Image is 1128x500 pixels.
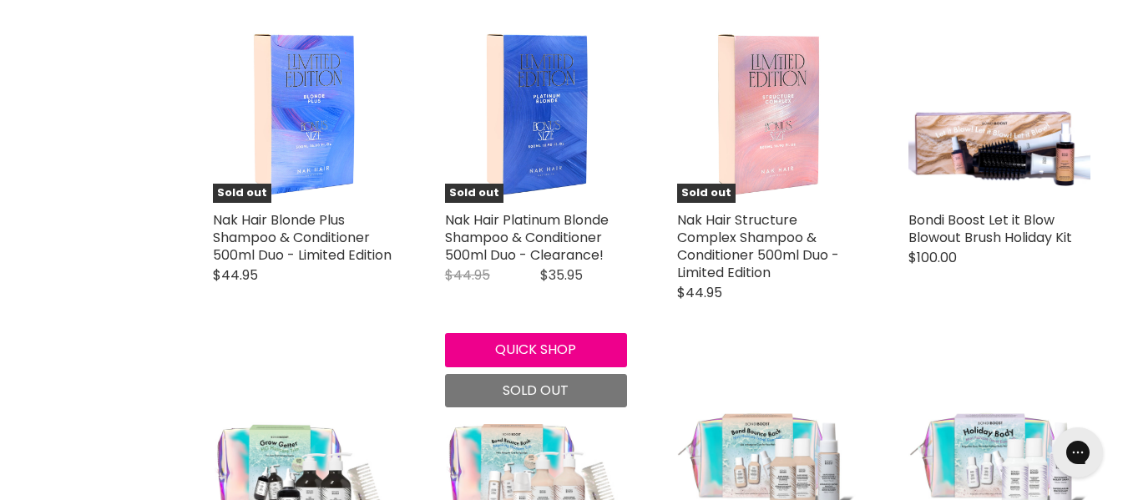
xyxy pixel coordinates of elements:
span: $35.95 [540,265,583,285]
img: Nak Hair Platinum Blonde Shampoo & Conditioner 500ml Duo - Clearance! [475,22,596,204]
a: Nak Hair Platinum Blonde Shampoo & Conditioner 500ml Duo - Clearance! Sold out [445,22,627,204]
img: Nak Hair Blonde Plus Shampoo & Conditioner 500ml Duo - Limited Edition [244,22,365,204]
span: $44.95 [213,265,258,285]
span: Sold out [445,184,503,203]
a: Nak Hair Structure Complex Shampoo & Conditioner 500ml Duo - Limited Edition Sold out [677,22,859,204]
span: $44.95 [445,265,490,285]
span: $44.95 [677,283,722,302]
span: Sold out [503,381,569,400]
iframe: Gorgias live chat messenger [1045,422,1111,483]
img: Nak Hair Structure Complex Shampoo & Conditioner 500ml Duo - Limited Edition [707,22,828,204]
a: Nak Hair Blonde Plus Shampoo & Conditioner 500ml Duo - Limited Edition Sold out [213,22,395,204]
span: $100.00 [908,248,957,267]
button: Sold out [445,374,627,407]
span: Sold out [213,184,271,203]
a: Nak Hair Structure Complex Shampoo & Conditioner 500ml Duo - Limited Edition [677,210,839,282]
a: Nak Hair Blonde Plus Shampoo & Conditioner 500ml Duo - Limited Edition [213,210,392,265]
button: Quick shop [445,333,627,366]
a: Nak Hair Platinum Blonde Shampoo & Conditioner 500ml Duo - Clearance! [445,210,609,265]
span: Sold out [677,184,736,203]
img: Bondi Boost Let it Blow Blowout Brush Holiday Kit [908,38,1090,185]
a: Bondi Boost Let it Blow Blowout Brush Holiday Kit [908,210,1072,247]
a: Bondi Boost Let it Blow Blowout Brush Holiday Kit [908,22,1090,204]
